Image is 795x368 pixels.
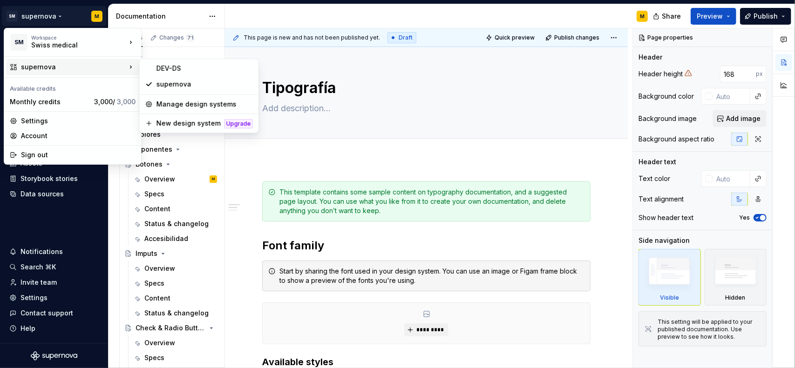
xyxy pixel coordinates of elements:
[31,35,126,40] div: Workspace
[224,119,253,128] div: Upgrade
[10,97,90,107] div: Monthly credits
[156,119,221,128] div: New design system
[156,100,253,109] div: Manage design systems
[11,34,27,51] div: SM
[21,116,136,126] div: Settings
[117,98,136,106] span: 3,000
[156,64,253,73] div: DEV-DS
[156,80,253,89] div: supernova
[21,131,136,141] div: Account
[94,98,136,106] span: 3,000 /
[21,150,136,160] div: Sign out
[31,40,110,50] div: Swiss medical
[6,80,139,94] div: Available credits
[21,62,126,72] div: supernova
